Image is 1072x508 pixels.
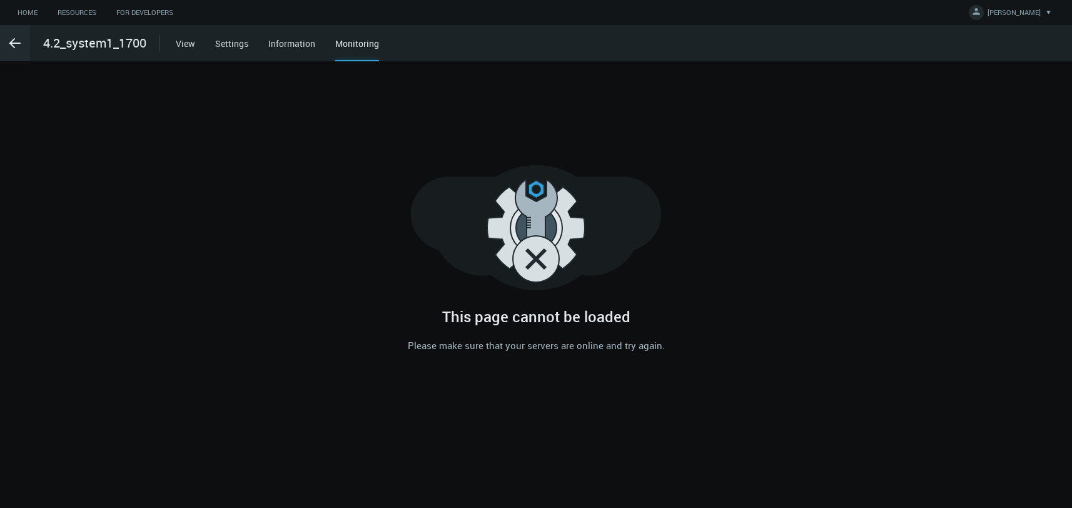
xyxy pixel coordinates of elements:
span: [PERSON_NAME] [988,8,1041,22]
a: Information [268,38,315,49]
a: View [176,38,195,49]
a: Settings [215,38,248,49]
div: Monitoring [335,37,379,61]
div: Please make sure that your servers are online and try again. [408,338,665,353]
a: Home [8,5,48,21]
span: 4.2_system1_1700 [43,34,146,53]
a: For Developers [106,5,183,21]
a: Resources [48,5,106,21]
h2: This page cannot be loaded [408,305,665,328]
